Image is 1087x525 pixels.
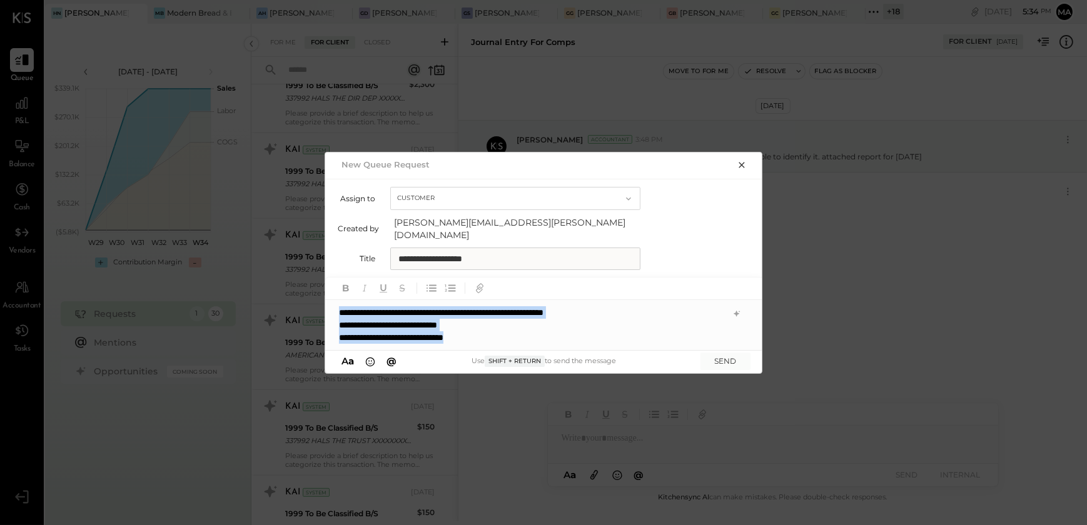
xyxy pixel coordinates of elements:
[472,280,488,296] button: Add URL
[700,352,751,369] button: SEND
[442,280,458,296] button: Ordered List
[400,356,688,367] div: Use to send the message
[390,187,640,210] button: Customer
[338,254,375,263] label: Title
[375,280,392,296] button: Underline
[423,280,440,296] button: Unordered List
[394,216,644,241] span: [PERSON_NAME][EMAIL_ADDRESS][PERSON_NAME][DOMAIN_NAME]
[338,194,375,203] label: Assign to
[338,280,354,296] button: Bold
[348,355,354,367] span: a
[383,354,400,368] button: @
[356,280,373,296] button: Italic
[485,356,545,367] span: Shift + Return
[341,159,430,169] h2: New Queue Request
[394,280,410,296] button: Strikethrough
[338,354,358,368] button: Aa
[338,224,379,233] label: Created by
[387,355,397,367] span: @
